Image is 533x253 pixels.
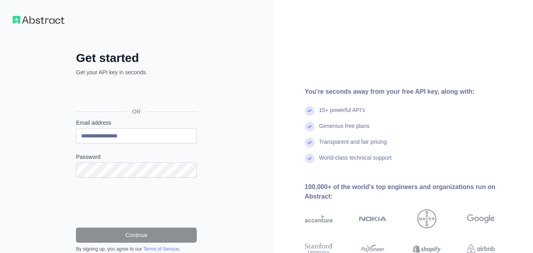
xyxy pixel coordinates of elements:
[305,154,314,163] img: check mark
[305,209,333,228] img: accenture
[305,182,521,201] div: 100,000+ of the world's top engineers and organizations run on Abstract:
[76,68,197,76] p: Get your API key in seconds
[305,106,314,116] img: check mark
[319,106,365,122] div: 15+ powerful API's
[126,108,147,116] span: OR
[76,51,197,65] h2: Get started
[76,153,197,161] label: Password
[319,122,370,138] div: Generous free plans
[13,16,64,24] img: Workflow
[305,138,314,147] img: check mark
[76,228,197,243] button: Continue
[305,87,521,97] div: You're seconds away from your free API key, along with:
[143,246,178,252] a: Terms of Service
[72,85,199,102] iframe: Sign in with Google Button
[359,209,387,228] img: nokia
[319,154,392,170] div: World-class technical support
[76,119,197,127] label: Email address
[305,122,314,131] img: check mark
[76,187,197,218] iframe: reCAPTCHA
[319,138,387,154] div: Transparent and fair pricing
[76,246,197,252] div: By signing up, you agree to our .
[417,209,436,228] img: bayer
[467,209,495,228] img: google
